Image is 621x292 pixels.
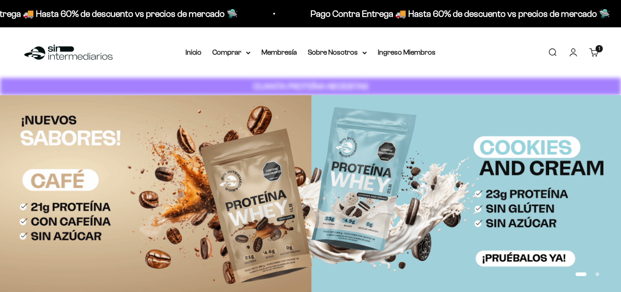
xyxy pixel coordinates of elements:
[378,48,436,56] a: Ingreso Miembros
[261,48,297,56] a: Membresía
[310,6,610,21] p: Pago Contra Entrega 🚚 Hasta 60% de descuento vs precios de mercado 🛸
[212,46,250,58] summary: Comprar
[185,48,201,56] a: Inicio
[308,46,367,58] summary: Sobre Nosotros
[599,47,600,51] span: 1
[253,82,368,91] strong: CUANTA PROTEÍNA NECESITAS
